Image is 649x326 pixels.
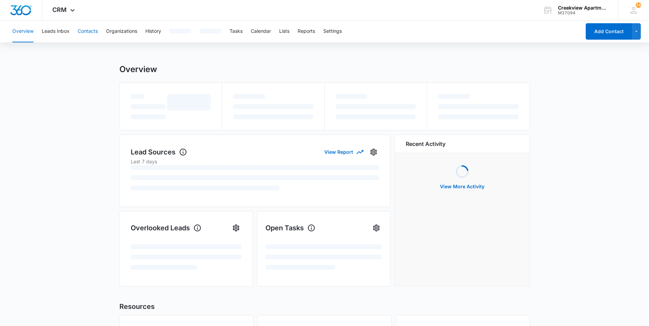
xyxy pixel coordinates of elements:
button: Settings [368,147,379,158]
span: CRM [52,6,67,13]
button: Add Contact [586,23,632,40]
div: account name [558,5,608,11]
button: Calendar [251,21,271,42]
h2: Resources [119,301,530,312]
div: account id [558,11,608,15]
button: Leads Inbox [42,21,69,42]
span: 74 [636,2,641,8]
p: Last 7 days [131,158,379,165]
button: Lists [279,21,289,42]
button: Organizations [106,21,137,42]
div: notifications count [636,2,641,8]
button: View More Activity [433,178,491,195]
button: Settings [371,222,382,233]
button: Overview [12,21,34,42]
button: Reports [298,21,315,42]
h6: Recent Activity [406,140,445,148]
button: Contacts [78,21,98,42]
h1: Lead Sources [131,147,187,157]
h1: Overview [119,64,157,74]
button: View Report [324,146,363,158]
button: Settings [323,21,342,42]
button: Settings [231,222,242,233]
h1: Overlooked Leads [131,223,202,233]
button: History [145,21,161,42]
button: Tasks [230,21,243,42]
h1: Open Tasks [265,223,315,233]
